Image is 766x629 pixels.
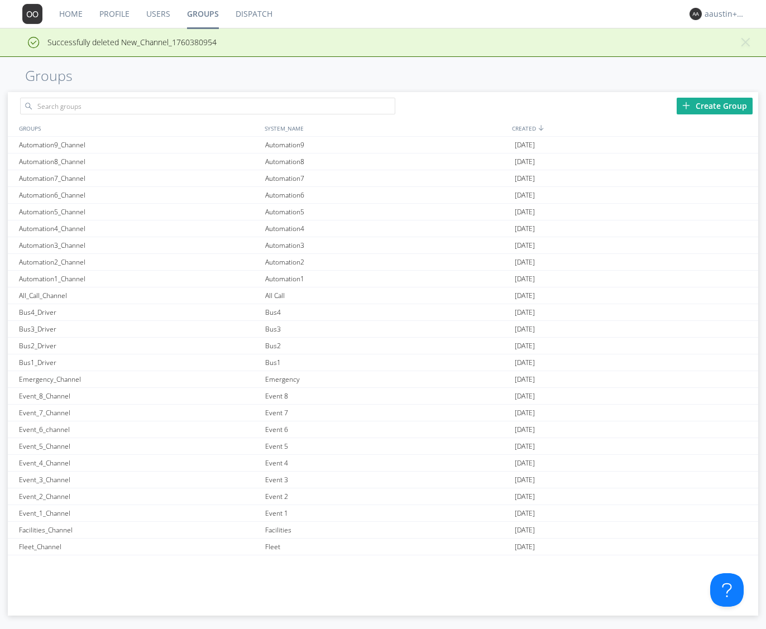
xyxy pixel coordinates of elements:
[515,522,535,539] span: [DATE]
[515,488,535,505] span: [DATE]
[16,271,262,287] div: Automation1_Channel
[710,573,744,607] iframe: Toggle Customer Support
[262,455,513,471] div: Event 4
[16,488,262,505] div: Event_2_Channel
[262,137,513,153] div: Automation9
[16,421,262,438] div: Event_6_channel
[677,98,753,114] div: Create Group
[262,438,513,454] div: Event 5
[262,354,513,371] div: Bus1
[515,405,535,421] span: [DATE]
[515,187,535,204] span: [DATE]
[515,170,535,187] span: [DATE]
[262,388,513,404] div: Event 8
[16,153,262,170] div: Automation8_Channel
[262,120,509,136] div: SYSTEM_NAME
[515,137,535,153] span: [DATE]
[262,254,513,270] div: Automation2
[22,4,42,24] img: 373638.png
[515,438,535,455] span: [DATE]
[262,371,513,387] div: Emergency
[8,354,759,371] a: Bus1_DriverBus1[DATE]
[8,421,759,438] a: Event_6_channelEvent 6[DATE]
[262,304,513,320] div: Bus4
[8,488,759,505] a: Event_2_ChannelEvent 2[DATE]
[262,405,513,421] div: Event 7
[262,338,513,354] div: Bus2
[16,204,262,220] div: Automation5_Channel
[16,505,262,521] div: Event_1_Channel
[16,187,262,203] div: Automation6_Channel
[682,102,690,109] img: plus.svg
[8,539,759,555] a: Fleet_ChannelFleet[DATE]
[8,472,759,488] a: Event_3_ChannelEvent 3[DATE]
[509,120,758,136] div: CREATED
[8,254,759,271] a: Automation2_ChannelAutomation2[DATE]
[8,271,759,287] a: Automation1_ChannelAutomation1[DATE]
[515,237,535,254] span: [DATE]
[8,287,759,304] a: All_Call_ChannelAll Call[DATE]
[16,237,262,253] div: Automation3_Channel
[8,338,759,354] a: Bus2_DriverBus2[DATE]
[16,388,262,404] div: Event_8_Channel
[16,371,262,387] div: Emergency_Channel
[8,187,759,204] a: Automation6_ChannelAutomation6[DATE]
[8,220,759,237] a: Automation4_ChannelAutomation4[DATE]
[515,153,535,170] span: [DATE]
[8,555,759,572] a: Supervisors_ChannelSupervisors[DATE]
[16,220,262,237] div: Automation4_Channel
[515,304,535,321] span: [DATE]
[16,304,262,320] div: Bus4_Driver
[16,254,262,270] div: Automation2_Channel
[8,438,759,455] a: Event_5_ChannelEvent 5[DATE]
[8,137,759,153] a: Automation9_ChannelAutomation9[DATE]
[8,405,759,421] a: Event_7_ChannelEvent 7[DATE]
[8,170,759,187] a: Automation7_ChannelAutomation7[DATE]
[16,555,262,572] div: Supervisors_Channel
[20,98,395,114] input: Search groups
[8,237,759,254] a: Automation3_ChannelAutomation3[DATE]
[262,271,513,287] div: Automation1
[515,539,535,555] span: [DATE]
[515,388,535,405] span: [DATE]
[16,539,262,555] div: Fleet_Channel
[690,8,702,20] img: 373638.png
[16,354,262,371] div: Bus1_Driver
[262,220,513,237] div: Automation4
[515,455,535,472] span: [DATE]
[16,472,262,488] div: Event_3_Channel
[16,321,262,337] div: Bus3_Driver
[16,137,262,153] div: Automation9_Channel
[16,170,262,186] div: Automation7_Channel
[16,120,259,136] div: GROUPS
[262,187,513,203] div: Automation6
[16,338,262,354] div: Bus2_Driver
[262,522,513,538] div: Facilities
[515,287,535,304] span: [DATE]
[8,455,759,472] a: Event_4_ChannelEvent 4[DATE]
[515,421,535,438] span: [DATE]
[262,287,513,304] div: All Call
[16,455,262,471] div: Event_4_Channel
[515,555,535,572] span: [DATE]
[262,321,513,337] div: Bus3
[515,254,535,271] span: [DATE]
[262,421,513,438] div: Event 6
[515,204,535,220] span: [DATE]
[262,539,513,555] div: Fleet
[262,555,513,572] div: Supervisors
[262,505,513,521] div: Event 1
[262,488,513,505] div: Event 2
[262,472,513,488] div: Event 3
[262,170,513,186] div: Automation7
[8,522,759,539] a: Facilities_ChannelFacilities[DATE]
[8,304,759,321] a: Bus4_DriverBus4[DATE]
[515,371,535,388] span: [DATE]
[705,8,746,20] div: aaustin+ovc1+org
[8,388,759,405] a: Event_8_ChannelEvent 8[DATE]
[8,37,217,47] span: Successfully deleted New_Channel_1760380954
[515,472,535,488] span: [DATE]
[515,321,535,338] span: [DATE]
[8,321,759,338] a: Bus3_DriverBus3[DATE]
[515,354,535,371] span: [DATE]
